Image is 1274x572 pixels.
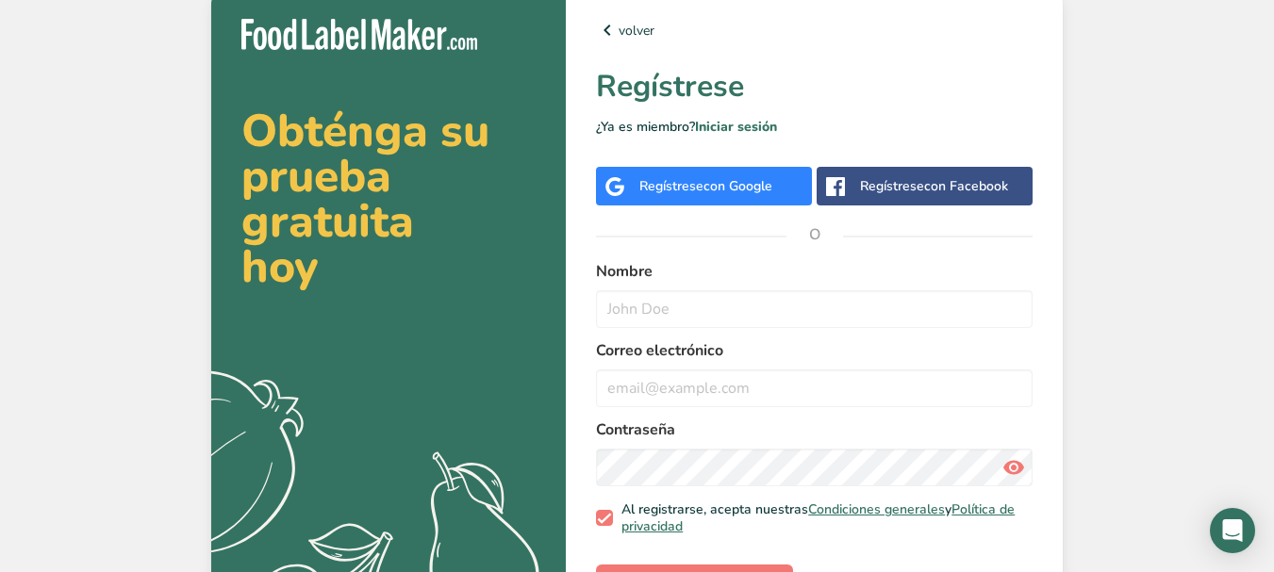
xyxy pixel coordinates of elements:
label: Correo electrónico [596,339,1033,362]
input: John Doe [596,290,1033,328]
p: ¿Ya es miembro? [596,117,1033,137]
div: Regístrese [639,176,772,196]
span: O [786,206,843,263]
div: Open Intercom Messenger [1210,508,1255,553]
a: volver [596,19,1033,41]
span: Al registrarse, acepta nuestras y [613,501,1026,534]
label: Contraseña [596,418,1033,441]
h2: Obténga su prueba gratuita hoy [241,108,536,289]
h1: Regístrese [596,64,1033,109]
div: Regístrese [860,176,1008,196]
a: Política de privacidad [621,500,1015,535]
a: Iniciar sesión [695,118,777,136]
input: email@example.com [596,369,1033,407]
label: Nombre [596,260,1033,283]
a: Condiciones generales [808,500,945,518]
span: con Facebook [924,177,1008,195]
img: Food Label Maker [241,19,477,50]
span: con Google [703,177,772,195]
